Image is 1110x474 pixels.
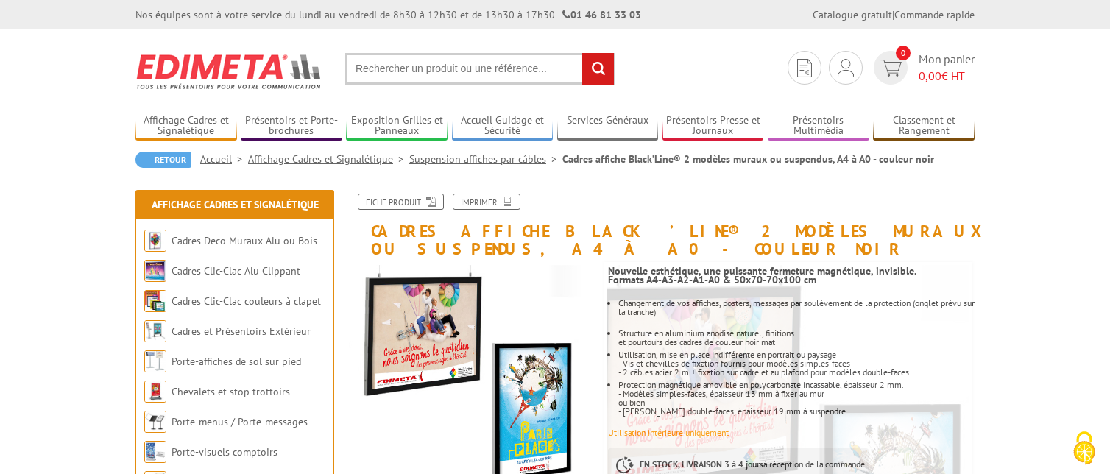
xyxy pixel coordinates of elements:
img: Cadres et Présentoirs Extérieur [144,320,166,342]
a: Exposition Grilles et Panneaux [346,114,448,138]
a: Suspension affiches par câbles [409,152,562,166]
a: Retour [135,152,191,168]
a: Commande rapide [894,8,975,21]
a: Présentoirs Presse et Journaux [662,114,764,138]
a: Chevalets et stop trottoirs [172,385,290,398]
img: Cadres Clic-Clac Alu Clippant [144,260,166,282]
a: Catalogue gratuit [813,8,892,21]
input: rechercher [582,53,614,85]
a: Porte-menus / Porte-messages [172,415,308,428]
img: devis rapide [797,59,812,77]
span: 0 [896,46,911,60]
div: | [813,7,975,22]
a: Présentoirs et Porte-brochures [241,114,342,138]
div: Nos équipes sont à votre service du lundi au vendredi de 8h30 à 12h30 et de 13h30 à 17h30 [135,7,641,22]
strong: 01 46 81 33 03 [562,8,641,21]
span: € HT [919,68,975,85]
span: 0,00 [919,68,941,83]
input: Rechercher un produit ou une référence... [345,53,615,85]
a: Cadres et Présentoirs Extérieur [172,325,311,338]
button: Cookies (fenêtre modale) [1058,424,1110,474]
a: Présentoirs Multimédia [768,114,869,138]
a: Porte-visuels comptoirs [172,445,277,459]
a: Accueil [200,152,248,166]
a: Cadres Deco Muraux Alu ou Bois [172,234,317,247]
a: Services Généraux [557,114,659,138]
a: Imprimer [453,194,520,210]
img: Chevalets et stop trottoirs [144,381,166,403]
img: Cadres Deco Muraux Alu ou Bois [144,230,166,252]
a: Affichage Cadres et Signalétique [248,152,409,166]
img: devis rapide [880,60,902,77]
img: Cadres Clic-Clac couleurs à clapet [144,290,166,312]
a: Porte-affiches de sol sur pied [172,355,301,368]
a: devis rapide 0 Mon panier 0,00€ HT [870,51,975,85]
a: Cadres Clic-Clac Alu Clippant [172,264,300,277]
a: Fiche produit [358,194,444,210]
img: Porte-menus / Porte-messages [144,411,166,433]
a: Classement et Rangement [873,114,975,138]
span: Mon panier [919,51,975,85]
img: Cookies (fenêtre modale) [1066,430,1103,467]
li: Cadres affiche Black’Line® 2 modèles muraux ou suspendus, A4 à A0 - couleur noir [562,152,934,166]
a: Affichage Cadres et Signalétique [135,114,237,138]
img: Porte-visuels comptoirs [144,441,166,463]
a: Cadres Clic-Clac couleurs à clapet [172,294,321,308]
a: Accueil Guidage et Sécurité [452,114,554,138]
img: Porte-affiches de sol sur pied [144,350,166,372]
img: Edimeta [135,44,323,99]
a: Affichage Cadres et Signalétique [152,198,319,211]
img: devis rapide [838,59,854,77]
h1: Cadres affiche Black’Line® 2 modèles muraux ou suspendus, A4 à A0 - couleur noir [338,194,986,258]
